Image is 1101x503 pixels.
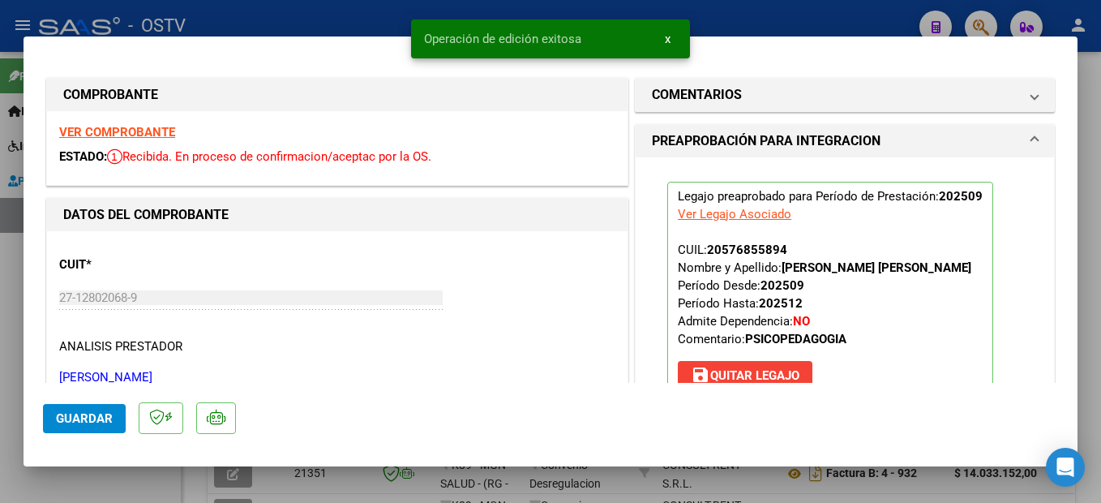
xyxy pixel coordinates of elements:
a: VER COMPROBANTE [59,125,175,140]
strong: 202512 [759,296,803,311]
span: Quitar Legajo [691,368,799,383]
strong: DATOS DEL COMPROBANTE [63,207,229,222]
h1: PREAPROBACIÓN PARA INTEGRACION [652,131,880,151]
span: CUIL: Nombre y Apellido: Período Desde: Período Hasta: Admite Dependencia: [678,243,971,346]
strong: [PERSON_NAME] [PERSON_NAME] [782,260,971,275]
strong: NO [793,314,810,329]
mat-icon: save [691,365,710,385]
span: Guardar [56,411,113,426]
span: Recibida. En proceso de confirmacion/aceptac por la OS. [107,149,431,164]
strong: COMPROBANTE [63,87,158,102]
button: x [652,24,683,54]
span: x [665,32,670,46]
p: CUIT [59,256,226,274]
span: ESTADO: [59,149,107,164]
div: Open Intercom Messenger [1046,448,1085,487]
div: ANALISIS PRESTADOR [59,337,182,356]
p: [PERSON_NAME] [59,368,615,387]
strong: 202509 [760,278,804,293]
mat-expansion-panel-header: COMENTARIOS [636,79,1054,111]
mat-expansion-panel-header: PREAPROBACIÓN PARA INTEGRACION [636,125,1054,157]
span: Comentario: [678,332,846,346]
button: Guardar [43,404,126,433]
strong: 202509 [939,189,983,204]
span: Operación de edición exitosa [424,31,581,47]
div: Ver Legajo Asociado [678,205,791,223]
div: 20576855894 [707,241,787,259]
p: Legajo preaprobado para Período de Prestación: [667,182,993,398]
div: PREAPROBACIÓN PARA INTEGRACION [636,157,1054,435]
strong: PSICOPEDAGOGIA [745,332,846,346]
h1: COMENTARIOS [652,85,742,105]
button: Quitar Legajo [678,361,812,390]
